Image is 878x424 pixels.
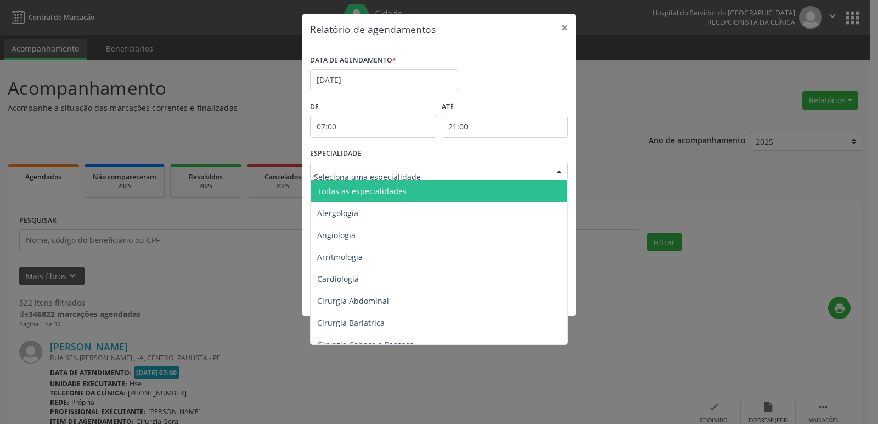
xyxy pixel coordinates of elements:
span: Cirurgia Cabeça e Pescoço [317,340,414,350]
label: ATÉ [442,99,568,116]
input: Selecione o horário inicial [310,116,436,138]
input: Seleciona uma especialidade [314,166,545,188]
input: Selecione o horário final [442,116,568,138]
label: De [310,99,436,116]
span: Cirurgia Abdominal [317,296,389,306]
span: Angiologia [317,230,356,240]
span: Cardiologia [317,274,359,284]
label: DATA DE AGENDAMENTO [310,52,396,69]
span: Alergologia [317,208,358,218]
button: Close [554,14,576,41]
span: Todas as especialidades [317,186,407,196]
label: ESPECIALIDADE [310,145,361,162]
span: Cirurgia Bariatrica [317,318,385,328]
input: Selecione uma data ou intervalo [310,69,458,91]
span: Arritmologia [317,252,363,262]
h5: Relatório de agendamentos [310,22,436,36]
